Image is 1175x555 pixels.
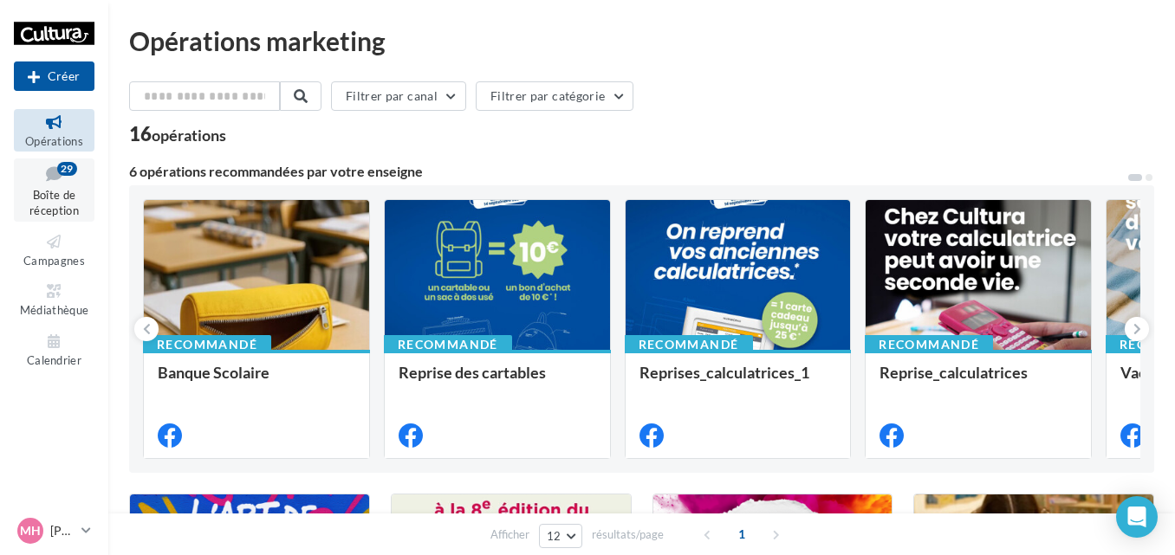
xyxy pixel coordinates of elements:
div: 6 opérations recommandées par votre enseigne [129,165,1126,178]
div: Recommandé [865,335,993,354]
div: 16 [129,125,226,144]
a: MH [PERSON_NAME] [14,514,94,547]
div: 29 [57,162,77,176]
span: Banque Scolaire [158,363,269,382]
span: 12 [547,529,562,543]
button: Créer [14,61,94,91]
div: Recommandé [384,335,512,354]
span: Médiathèque [20,303,89,317]
div: Opérations marketing [129,28,1154,54]
span: Afficher [490,526,529,543]
p: [PERSON_NAME] [50,522,75,539]
span: Reprise des cartables [399,363,546,382]
span: Reprises_calculatrices_1 [639,363,809,382]
div: Recommandé [625,335,753,354]
a: Calendrier [14,328,94,371]
span: Boîte de réception [29,188,79,218]
span: Calendrier [27,353,81,367]
button: 12 [539,524,583,548]
button: Filtrer par catégorie [476,81,633,111]
span: Opérations [25,134,83,148]
span: Reprise_calculatrices [880,363,1028,382]
span: MH [20,522,41,539]
div: opérations [152,127,226,143]
div: Nouvelle campagne [14,61,94,91]
a: Opérations [14,109,94,152]
a: Médiathèque [14,278,94,320]
div: Open Intercom Messenger [1116,496,1158,538]
span: Campagnes [23,254,85,268]
span: résultats/page [592,526,664,543]
a: Campagnes [14,229,94,271]
div: Recommandé [143,335,271,354]
a: Boîte de réception29 [14,158,94,222]
button: Filtrer par canal [331,81,466,111]
span: 1 [728,520,756,548]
